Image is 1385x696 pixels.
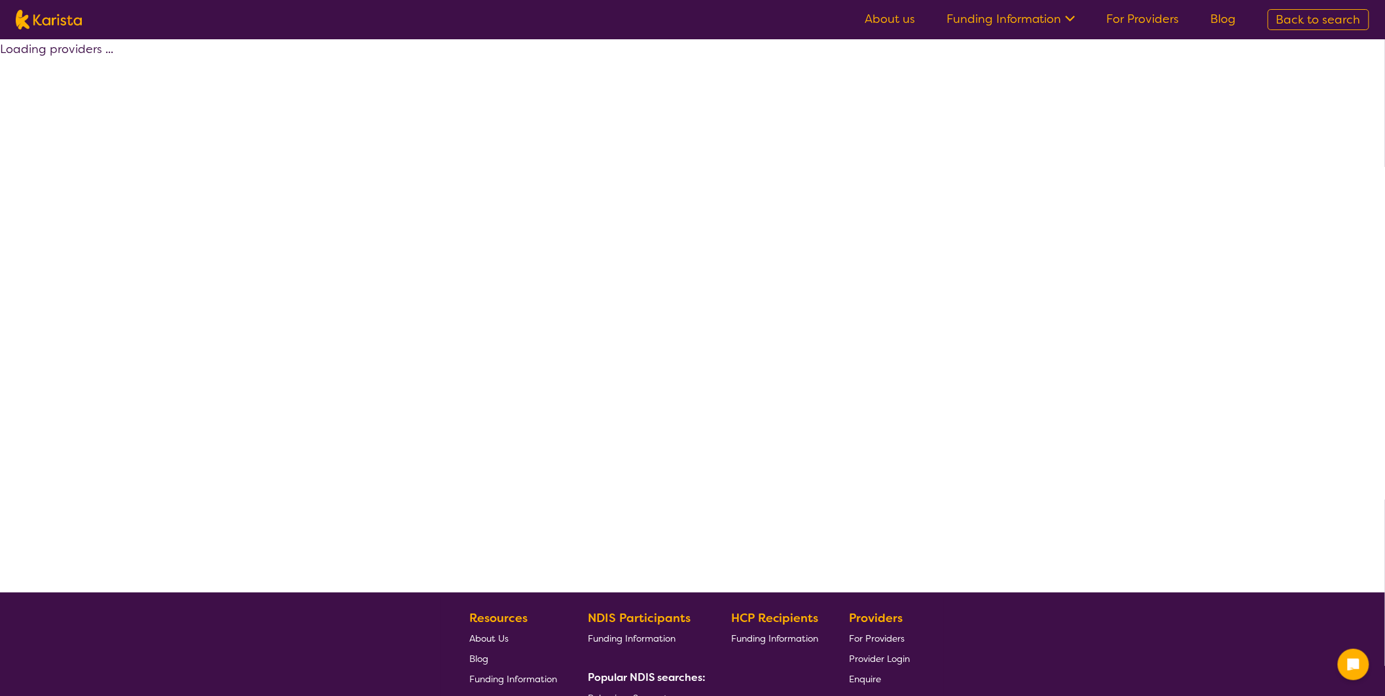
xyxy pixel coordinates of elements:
a: Blog [469,648,557,669]
a: About us [865,11,915,27]
span: Back to search [1276,12,1361,27]
b: Resources [469,610,528,626]
img: Karista logo [16,10,82,29]
span: About Us [469,632,509,644]
a: Funding Information [731,628,819,648]
a: Provider Login [850,648,910,669]
span: Funding Information [731,632,819,644]
a: For Providers [1107,11,1179,27]
b: HCP Recipients [731,610,819,626]
span: Funding Information [588,632,675,644]
span: Enquire [850,673,882,685]
a: Back to search [1268,9,1369,30]
a: Blog [1211,11,1236,27]
a: Funding Information [946,11,1075,27]
span: Funding Information [469,673,557,685]
b: Providers [850,610,903,626]
span: Provider Login [850,653,910,665]
a: Funding Information [588,628,700,648]
span: For Providers [850,632,905,644]
b: NDIS Participants [588,610,691,626]
b: Popular NDIS searches: [588,670,706,684]
a: Funding Information [469,669,557,689]
a: About Us [469,628,557,648]
a: Enquire [850,669,910,689]
span: Blog [469,653,488,665]
a: For Providers [850,628,910,648]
